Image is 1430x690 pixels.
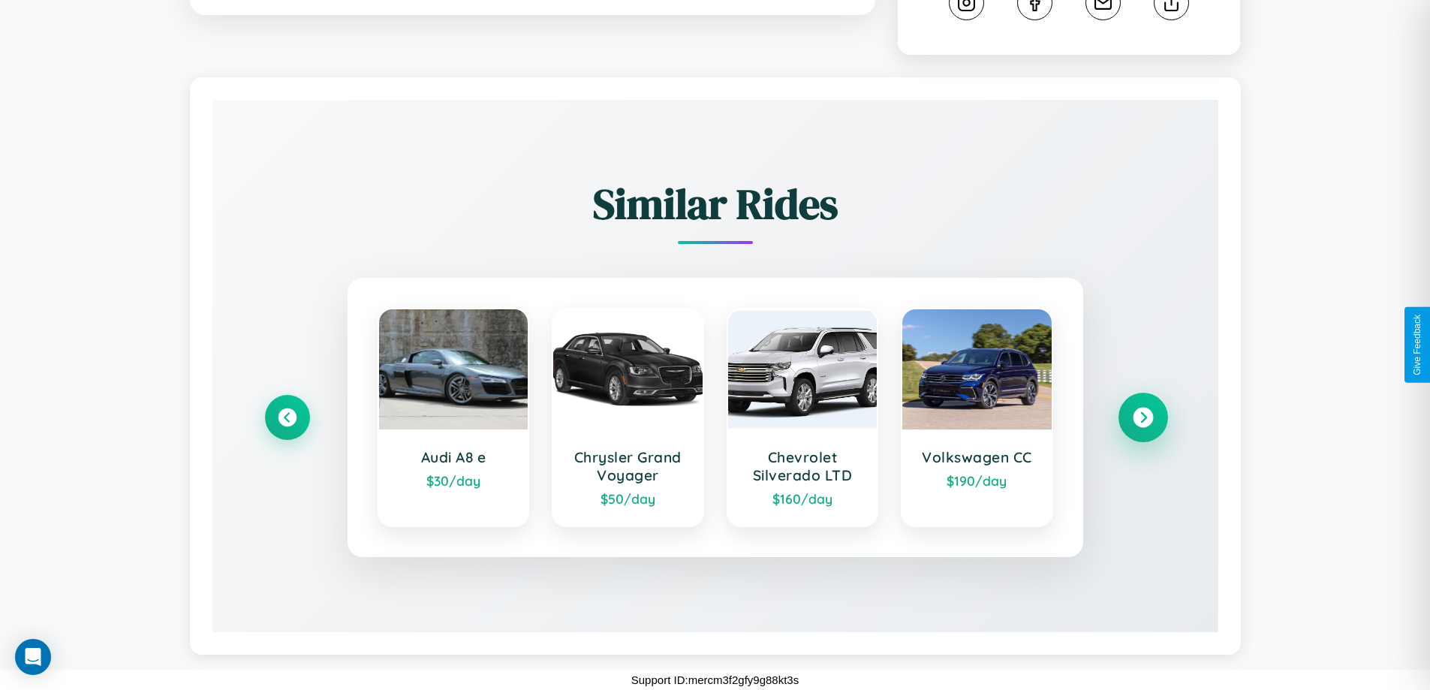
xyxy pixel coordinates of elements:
a: Chevrolet Silverado LTD$160/day [727,308,879,527]
div: $ 50 /day [568,490,688,507]
div: Open Intercom Messenger [15,639,51,675]
p: Support ID: mercm3f2gfy9g88kt3s [631,670,799,690]
h3: Audi A8 e [394,448,513,466]
div: $ 160 /day [743,490,863,507]
a: Chrysler Grand Voyager$50/day [552,308,704,527]
h3: Chevrolet Silverado LTD [743,448,863,484]
h3: Volkswagen CC [917,448,1037,466]
div: $ 30 /day [394,472,513,489]
a: Volkswagen CC$190/day [901,308,1053,527]
h3: Chrysler Grand Voyager [568,448,688,484]
div: $ 190 /day [917,472,1037,489]
h2: Similar Rides [265,175,1166,233]
a: Audi A8 e$30/day [378,308,530,527]
div: Give Feedback [1412,315,1422,375]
